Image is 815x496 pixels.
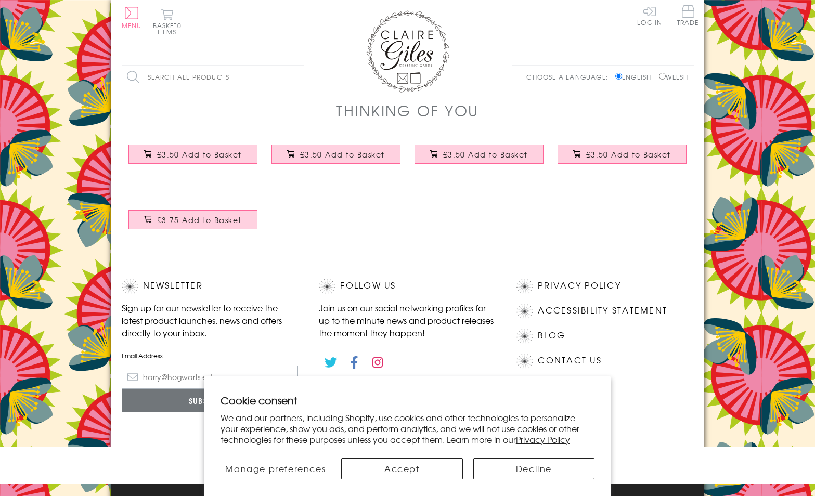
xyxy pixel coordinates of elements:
input: Search all products [122,66,304,89]
h1: Thinking of You [336,100,479,121]
input: Search [293,66,304,89]
button: Manage preferences [221,458,331,479]
a: Blog [538,329,565,343]
input: Subscribe [122,389,299,412]
button: £3.50 Add to Basket [271,145,400,164]
a: Privacy Policy [516,433,570,446]
a: Sympathy, Sorry, Thinking of you Card, Blue Star, Embellished with a padded star £3.50 Add to Basket [122,137,265,181]
h2: Follow Us [319,279,496,294]
button: £3.50 Add to Basket [128,145,257,164]
span: £3.50 Add to Basket [300,149,385,160]
button: Basket0 items [153,8,182,35]
a: Trade [677,5,699,28]
label: Welsh [659,72,689,82]
span: £3.75 Add to Basket [157,215,242,225]
a: General Card Card, Telephone, Just to Say, Embellished with a colourful tassel £3.75 Add to Basket [122,202,265,247]
input: Welsh [659,73,666,80]
span: 0 items [158,21,182,36]
h2: Newsletter [122,279,299,294]
label: English [615,72,656,82]
span: Manage preferences [225,462,326,475]
span: £3.50 Add to Basket [586,149,671,160]
a: Sympathy, Sorry, Thinking of you Card, Flowers, Sorry £3.50 Add to Basket [551,137,694,181]
p: We and our partners, including Shopify, use cookies and other technologies to personalize your ex... [221,412,595,445]
button: Decline [473,458,595,479]
button: Menu [122,7,142,29]
a: Sympathy, Sorry, Thinking of you Card, Heart, fabric butterfly Embellished £3.50 Add to Basket [408,137,551,181]
img: Claire Giles Greetings Cards [366,10,449,93]
a: Contact Us [538,354,601,368]
button: £3.50 Add to Basket [558,145,687,164]
span: Menu [122,21,142,30]
button: Accept [341,458,463,479]
h2: Cookie consent [221,393,595,408]
button: £3.75 Add to Basket [128,210,257,229]
a: Accessibility Statement [538,304,667,318]
a: Sympathy, Sorry, Thinking of you Card, Fern Flowers, Thoughts & Prayers £3.50 Add to Basket [265,137,408,181]
a: Log In [637,5,662,25]
p: Sign up for our newsletter to receive the latest product launches, news and offers directly to yo... [122,302,299,339]
span: £3.50 Add to Basket [443,149,528,160]
span: £3.50 Add to Basket [157,149,242,160]
p: Choose a language: [526,72,613,82]
span: Trade [677,5,699,25]
button: £3.50 Add to Basket [415,145,544,164]
input: harry@hogwarts.edu [122,366,299,389]
input: English [615,73,622,80]
label: Email Address [122,351,299,360]
p: Join us on our social networking profiles for up to the minute news and product releases the mome... [319,302,496,339]
a: Privacy Policy [538,279,620,293]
